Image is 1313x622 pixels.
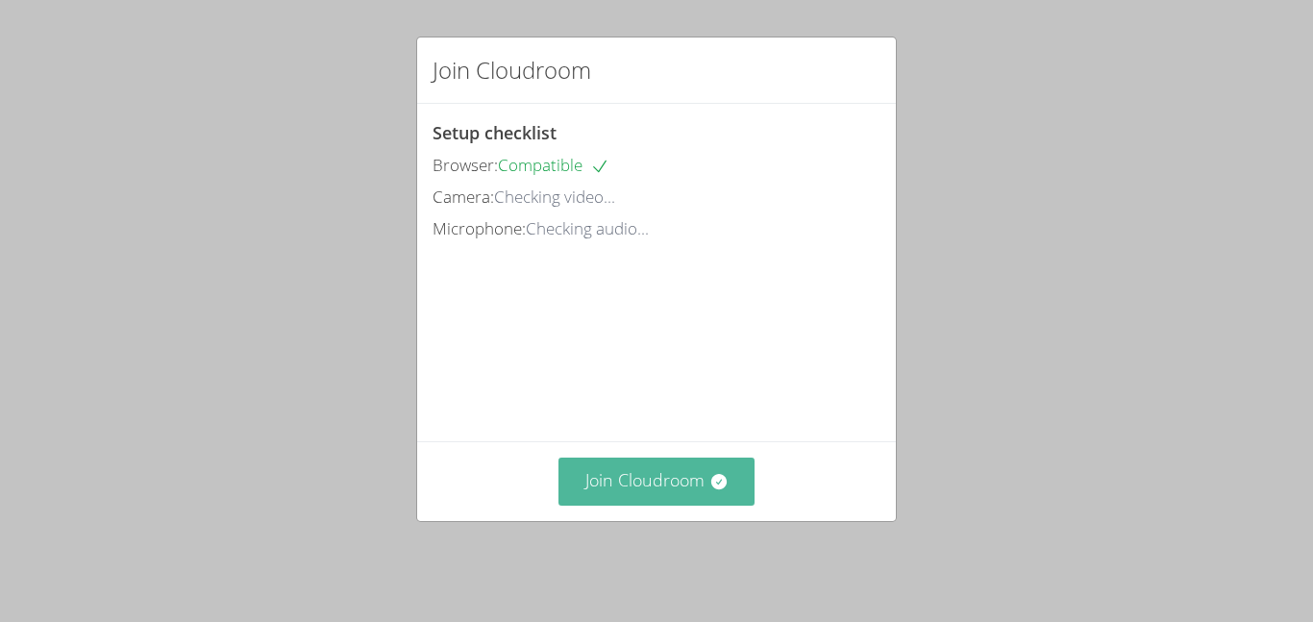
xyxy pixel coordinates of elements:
span: Microphone: [433,217,526,239]
span: Setup checklist [433,121,557,144]
span: Compatible [498,154,609,176]
span: Checking audio... [526,217,649,239]
button: Join Cloudroom [558,458,756,505]
span: Camera: [433,186,494,208]
span: Checking video... [494,186,615,208]
h2: Join Cloudroom [433,53,591,87]
span: Browser: [433,154,498,176]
